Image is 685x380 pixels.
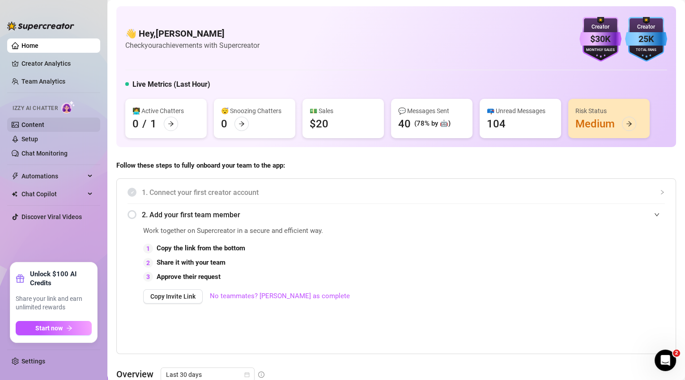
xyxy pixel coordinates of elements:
div: 0 [221,117,227,131]
span: Copy Invite Link [150,293,196,300]
div: 1 [150,117,157,131]
span: collapsed [659,190,665,195]
div: (78% by 🤖) [414,118,451,129]
span: 2. Add your first team member [142,209,665,220]
a: Content [21,121,44,128]
span: calendar [244,372,250,377]
span: 2 [673,350,680,357]
span: thunderbolt [12,173,19,180]
div: 💬 Messages Sent [398,106,465,116]
iframe: Intercom live chat [655,350,676,371]
a: Chat Monitoring [21,150,68,157]
a: Settings [21,358,45,365]
a: Discover Viral Videos [21,213,82,220]
div: Total Fans [625,47,667,53]
a: Creator Analytics [21,56,93,71]
span: arrow-right [238,121,245,127]
strong: Share it with your team [157,258,225,266]
span: Share your link and earn unlimited rewards [16,295,92,312]
div: Creator [625,23,667,31]
a: No teammates? [PERSON_NAME] as complete [210,291,350,302]
div: 2 [143,258,153,268]
div: $20 [310,117,328,131]
span: arrow-right [626,121,632,127]
a: Home [21,42,38,49]
div: Monthly Sales [579,47,621,53]
span: Izzy AI Chatter [13,104,58,113]
div: 👩‍💻 Active Chatters [132,106,200,116]
span: arrow-right [66,325,72,331]
a: Setup [21,135,38,143]
button: Start nowarrow-right [16,321,92,335]
div: Creator [579,23,621,31]
a: Team Analytics [21,78,65,85]
img: Chat Copilot [12,191,17,197]
img: blue-badge-DgoSNQY1.svg [625,17,667,62]
span: info-circle [258,372,264,378]
span: Work together on Supercreator in a secure and efficient way. [143,226,464,236]
div: 1 [143,244,153,253]
span: expanded [654,212,659,217]
span: Automations [21,169,85,183]
strong: Follow these steps to fully onboard your team to the app: [116,161,285,169]
strong: Unlock $100 AI Credits [30,270,92,287]
div: Risk Status [575,106,642,116]
div: 💵 Sales [310,106,377,116]
div: 104 [487,117,506,131]
div: 📪 Unread Messages [487,106,554,116]
strong: Approve their request [157,273,221,281]
div: 40 [398,117,411,131]
div: 1. Connect your first creator account [128,182,665,203]
div: $30K [579,32,621,46]
div: 25K [625,32,667,46]
img: AI Chatter [61,101,75,114]
article: Check your achievements with Supercreator [125,40,260,51]
img: purple-badge-B9DA21FR.svg [579,17,621,62]
h5: Live Metrics (Last Hour) [132,79,210,90]
iframe: Adding Team Members [486,226,665,340]
span: Chat Copilot [21,187,85,201]
button: Copy Invite Link [143,289,203,304]
div: 😴 Snoozing Chatters [221,106,288,116]
div: 0 [132,117,139,131]
div: 3 [143,272,153,282]
div: 2. Add your first team member [128,204,665,226]
span: gift [16,274,25,283]
span: arrow-right [168,121,174,127]
strong: Copy the link from the bottom [157,244,245,252]
span: 1. Connect your first creator account [142,187,665,198]
img: logo-BBDzfeDw.svg [7,21,74,30]
h4: 👋 Hey, [PERSON_NAME] [125,27,260,40]
span: Start now [35,325,63,332]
